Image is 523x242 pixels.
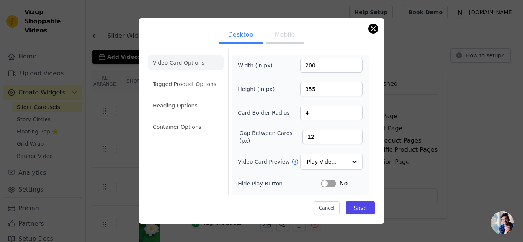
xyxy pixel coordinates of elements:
[491,211,514,234] div: Open chat
[148,98,224,113] li: Heading Options
[238,85,279,93] label: Height (in px)
[238,62,279,69] label: Width (in px)
[266,27,304,44] button: Mobile
[148,76,224,92] li: Tagged Product Options
[238,180,321,187] label: Hide Play Button
[148,119,224,135] li: Container Options
[369,24,378,33] button: Close modal
[238,158,291,166] label: Video Card Preview
[339,179,348,188] span: No
[219,27,263,44] button: Desktop
[238,109,290,117] label: Card Border Radius
[346,202,375,215] button: Save
[239,129,302,145] label: Gap Between Cards (px)
[148,55,224,70] li: Video Card Options
[314,202,340,215] button: Cancel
